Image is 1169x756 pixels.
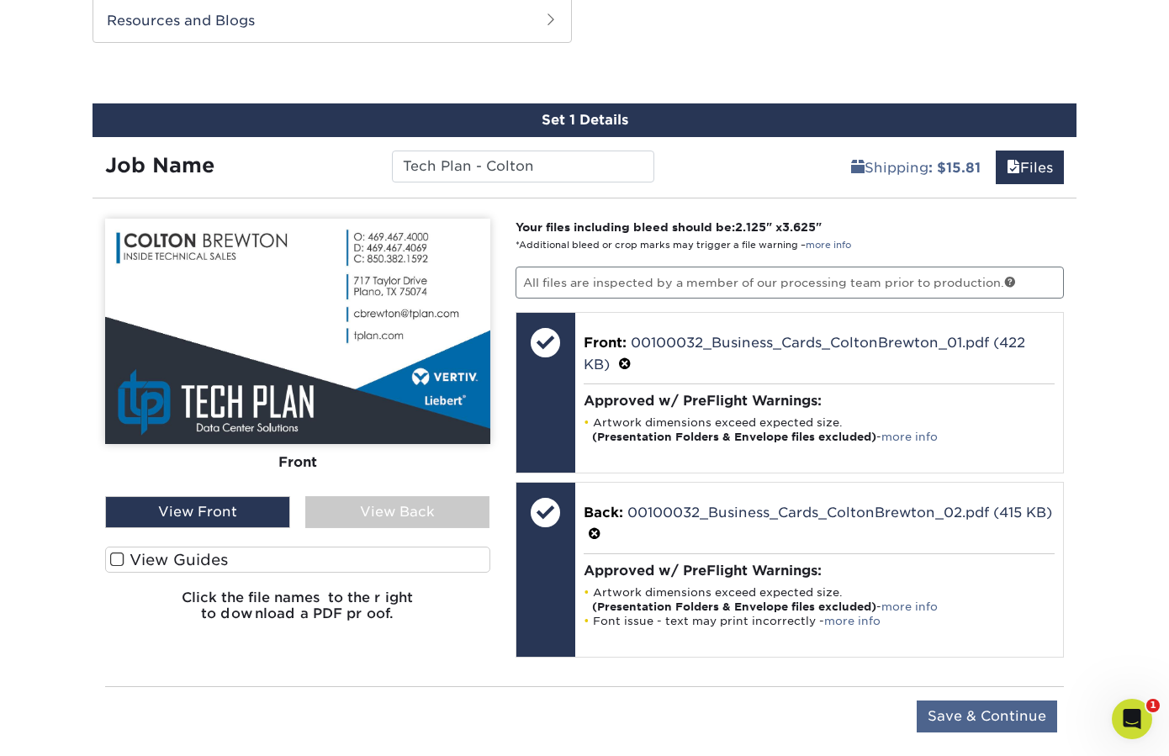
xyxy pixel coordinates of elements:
a: 00100032_Business_Cards_ColtonBrewton_01.pdf (422 KB) [584,335,1025,373]
a: more info [806,240,851,251]
li: Artwork dimensions exceed expected size. - [584,415,1055,444]
label: View Guides [105,547,490,573]
strong: Job Name [105,153,214,177]
div: Set 1 Details [93,103,1076,137]
strong: (Presentation Folders & Envelope files excluded) [592,600,876,613]
strong: Your files including bleed should be: " x " [516,220,822,234]
a: more info [881,431,938,443]
a: Shipping: $15.81 [840,151,992,184]
a: 00100032_Business_Cards_ColtonBrewton_02.pdf (415 KB) [627,505,1052,521]
a: more info [824,615,881,627]
a: Files [996,151,1064,184]
b: : $15.81 [928,160,981,176]
span: Front: [584,335,627,351]
span: 1 [1146,699,1160,712]
span: shipping [851,160,865,176]
small: *Additional bleed or crop marks may trigger a file warning – [516,240,851,251]
span: 3.625 [782,220,816,234]
h4: Approved w/ PreFlight Warnings: [584,393,1055,409]
li: Artwork dimensions exceed expected size. - [584,585,1055,614]
span: files [1007,160,1020,176]
iframe: Intercom live chat [1112,699,1152,739]
span: Back: [584,505,623,521]
div: View Back [305,496,490,528]
p: All files are inspected by a member of our processing team prior to production. [516,267,1065,299]
div: View Front [105,496,290,528]
span: 2.125 [735,220,766,234]
h4: Approved w/ PreFlight Warnings: [584,563,1055,579]
a: more info [881,600,938,613]
h6: Click the file names to the right to download a PDF proof. [105,589,490,635]
input: Save & Continue [917,700,1057,732]
strong: (Presentation Folders & Envelope files excluded) [592,431,876,443]
input: Enter a job name [392,151,653,182]
li: Font issue - text may print incorrectly - [584,614,1055,628]
div: Front [105,444,490,481]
